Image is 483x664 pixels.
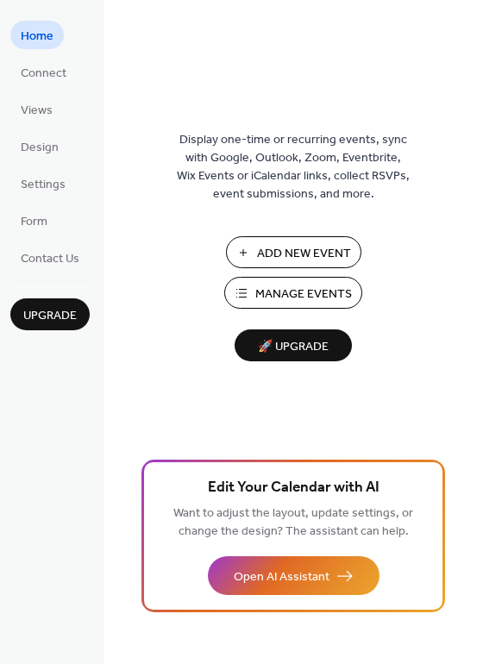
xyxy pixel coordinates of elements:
[208,556,379,595] button: Open AI Assistant
[21,213,47,231] span: Form
[21,28,53,46] span: Home
[177,131,410,204] span: Display one-time or recurring events, sync with Google, Outlook, Zoom, Eventbrite, Wix Events or ...
[10,169,76,197] a: Settings
[226,236,361,268] button: Add New Event
[173,502,413,543] span: Want to adjust the layout, update settings, or change the design? The assistant can help.
[255,285,352,304] span: Manage Events
[208,476,379,500] span: Edit Your Calendar with AI
[10,58,77,86] a: Connect
[224,277,362,309] button: Manage Events
[234,568,329,586] span: Open AI Assistant
[21,176,66,194] span: Settings
[21,102,53,120] span: Views
[235,329,352,361] button: 🚀 Upgrade
[23,307,77,325] span: Upgrade
[10,206,58,235] a: Form
[257,245,351,263] span: Add New Event
[245,335,342,359] span: 🚀 Upgrade
[10,132,69,160] a: Design
[21,250,79,268] span: Contact Us
[10,298,90,330] button: Upgrade
[10,95,63,123] a: Views
[10,243,90,272] a: Contact Us
[21,65,66,83] span: Connect
[21,139,59,157] span: Design
[10,21,64,49] a: Home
